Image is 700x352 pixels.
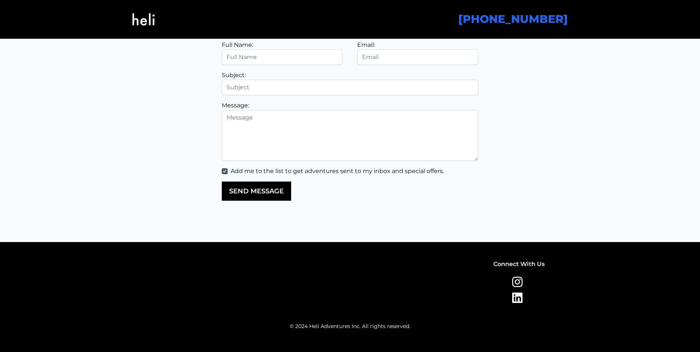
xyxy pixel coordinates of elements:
input: Email [357,49,478,65]
label: Subject: [222,72,246,79]
button: SEND MESSAGE [222,182,291,201]
label: Email: [357,41,375,48]
label: Full Name: [222,41,253,48]
input: Full Name [222,49,342,65]
input: Subject [222,80,478,95]
img: Heli OS Logo [132,4,155,34]
label: Add me to the list to get adventures sent to my inbox and special offers. [231,167,444,176]
label: Message: [222,102,249,109]
a: [PHONE_NUMBER] [458,12,568,26]
p: © 2024 Heli Adventures Inc. All rights reserved. [132,322,568,330]
p: Connect With Us [470,260,568,269]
